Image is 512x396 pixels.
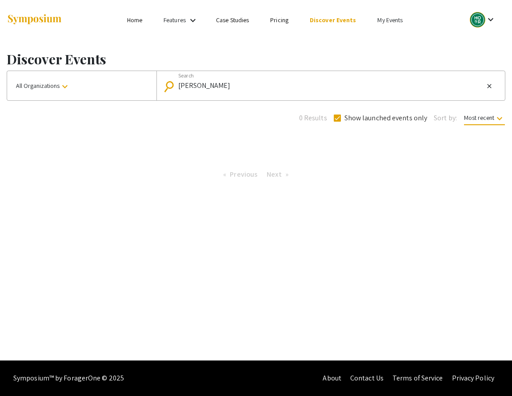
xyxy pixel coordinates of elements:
span: Most recent [464,114,505,125]
a: My Events [377,16,403,24]
span: Next [267,170,281,179]
mat-icon: keyboard_arrow_down [60,81,70,92]
a: About [323,373,341,383]
ul: Pagination [219,168,293,181]
mat-icon: close [486,82,493,90]
span: All Organizations [16,82,70,90]
a: Home [127,16,142,24]
a: Features [164,16,186,24]
a: Terms of Service [392,373,443,383]
mat-icon: Search [165,79,178,94]
mat-icon: keyboard_arrow_down [494,113,505,124]
button: Most recent [457,110,512,126]
input: Looking for something specific? [178,82,484,90]
span: 0 Results [299,113,327,123]
h1: Discover Events [7,51,505,67]
mat-icon: Expand Features list [188,15,198,26]
a: Discover Events [310,16,356,24]
a: Privacy Policy [452,373,494,383]
span: Previous [230,170,257,179]
span: Sort by: [434,113,457,123]
img: Symposium by ForagerOne [7,14,62,26]
a: Case Studies [216,16,249,24]
button: Expand account dropdown [460,10,505,30]
a: Pricing [270,16,288,24]
iframe: Chat [7,356,38,389]
a: Contact Us [350,373,384,383]
span: Show launched events only [344,113,428,123]
mat-icon: Expand account dropdown [485,14,496,25]
button: All Organizations [7,71,156,100]
button: Clear [484,81,495,91]
div: Symposium™ by ForagerOne © 2025 [13,360,124,396]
